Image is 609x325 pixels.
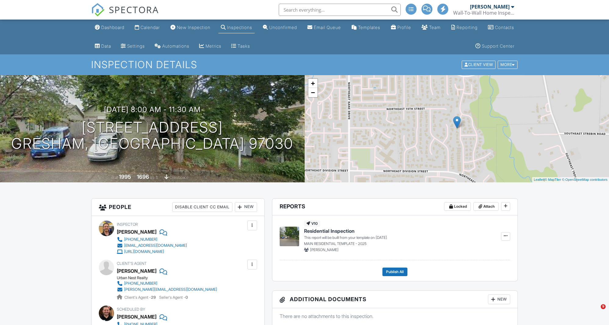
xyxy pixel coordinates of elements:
[151,295,156,300] strong: 29
[137,173,149,180] div: 1696
[168,22,213,33] a: New Inspection
[470,4,510,10] div: [PERSON_NAME]
[124,287,217,292] div: [PERSON_NAME][EMAIL_ADDRESS][DOMAIN_NAME]
[358,25,380,30] div: Templates
[117,276,222,280] div: Urban Nest Realty
[238,43,250,49] div: Tasks
[227,25,252,30] div: Inspections
[453,10,514,16] div: Wall-To-Wall Home Inspections, LLC
[159,295,188,300] span: Seller's Agent -
[127,43,145,49] div: Settings
[495,25,514,30] div: Contacts
[104,105,201,114] h3: [DATE] 8:00 am - 11:30 am
[170,175,188,180] span: crawlspace
[305,22,343,33] a: Email Queue
[185,295,188,300] strong: 0
[117,243,187,249] a: [EMAIL_ADDRESS][DOMAIN_NAME]
[172,202,232,212] div: Disable Client CC Email
[545,178,561,181] a: © MapTiler
[101,43,111,49] div: Data
[314,25,341,30] div: Email Queue
[534,178,544,181] a: Leaflet
[206,43,221,49] div: Metrics
[117,227,156,236] div: [PERSON_NAME]
[11,119,293,152] h1: [STREET_ADDRESS] Gresham, [GEOGRAPHIC_DATA] 97030
[218,22,255,33] a: Inspections
[389,22,414,33] a: Company Profile
[269,25,297,30] div: Unconfirmed
[260,22,299,33] a: Unconfirmed
[92,22,127,33] a: Dashboard
[150,175,159,180] span: sq. ft.
[461,62,497,67] a: Client View
[117,236,187,243] a: [PHONE_NUMBER]
[429,25,441,30] div: Team
[91,59,518,70] h1: Inspection Details
[308,88,317,97] a: Zoom out
[308,79,317,88] a: Zoom in
[601,304,606,309] span: 9
[482,43,514,49] div: Support Center
[119,173,131,180] div: 1995
[117,287,217,293] a: [PERSON_NAME][EMAIL_ADDRESS][DOMAIN_NAME]
[124,295,157,300] span: Client's Agent -
[197,41,224,52] a: Metrics
[111,175,118,180] span: Built
[485,22,517,33] a: Contacts
[117,266,156,276] a: [PERSON_NAME]
[124,237,157,242] div: [PHONE_NUMBER]
[132,22,162,33] a: Calendar
[562,178,607,181] a: © OpenStreetMap contributors
[532,177,609,182] div: |
[349,22,383,33] a: Templates
[449,22,480,33] a: Reporting
[229,41,253,52] a: Tasks
[177,25,210,30] div: New Inspection
[279,4,401,16] input: Search everything...
[588,304,603,319] iframe: Intercom live chat
[272,291,518,308] h3: Additional Documents
[280,313,510,320] p: There are no attachments to this inspection.
[162,43,189,49] div: Automations
[457,25,478,30] div: Reporting
[91,199,264,216] h3: People
[117,307,145,312] span: Scheduled By
[124,249,164,254] div: [URL][DOMAIN_NAME]
[117,280,217,287] a: [PHONE_NUMBER]
[92,41,113,52] a: Data
[109,3,159,16] span: SPECTORA
[235,202,257,212] div: New
[124,243,187,248] div: [EMAIL_ADDRESS][DOMAIN_NAME]
[419,22,443,33] a: Team
[397,25,411,30] div: Profile
[141,25,160,30] div: Calendar
[117,312,156,321] div: [PERSON_NAME]
[462,61,496,69] div: Client View
[118,41,147,52] a: Settings
[124,281,157,286] div: [PHONE_NUMBER]
[498,61,518,69] div: More
[473,41,517,52] a: Support Center
[117,261,147,266] span: Client's Agent
[117,222,138,227] span: Inspector
[152,41,192,52] a: Automations (Advanced)
[91,8,159,21] a: SPECTORA
[488,294,510,304] div: New
[101,25,124,30] div: Dashboard
[91,3,105,16] img: The Best Home Inspection Software - Spectora
[117,249,187,255] a: [URL][DOMAIN_NAME]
